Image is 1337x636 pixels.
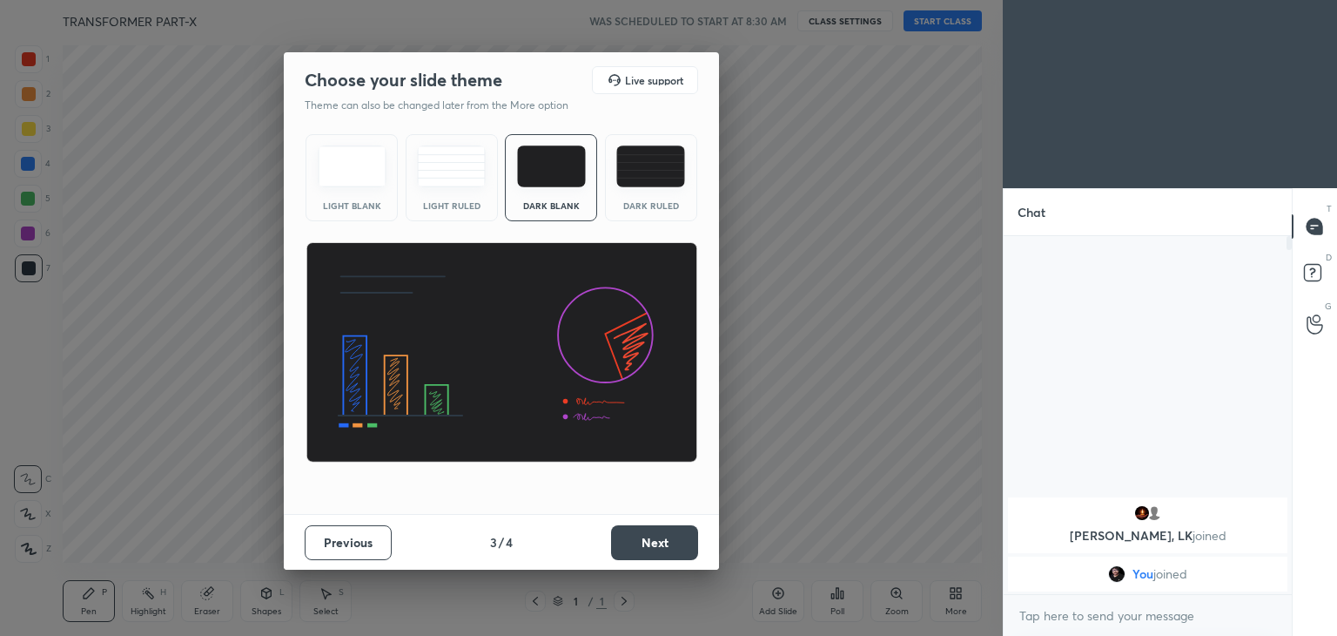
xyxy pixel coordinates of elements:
[1132,567,1153,581] span: You
[616,201,686,210] div: Dark Ruled
[305,525,392,560] button: Previous
[611,525,698,560] button: Next
[306,242,698,463] img: darkThemeBanner.d06ce4a2.svg
[417,201,487,210] div: Light Ruled
[517,145,586,187] img: darkTheme.f0cc69e5.svg
[506,533,513,551] h4: 4
[1193,527,1226,544] span: joined
[1018,529,1277,543] p: [PERSON_NAME], LK
[1326,251,1332,264] p: D
[625,75,683,85] h5: Live support
[1153,567,1187,581] span: joined
[1108,565,1125,583] img: 5ced908ece4343448b4c182ab94390f6.jpg
[616,145,685,187] img: darkRuledTheme.de295e13.svg
[1327,202,1332,215] p: T
[499,533,504,551] h4: /
[1146,504,1163,522] img: default.png
[516,201,586,210] div: Dark Blank
[1004,189,1059,235] p: Chat
[317,201,386,210] div: Light Blank
[318,145,386,187] img: lightTheme.e5ed3b09.svg
[1325,300,1332,313] p: G
[490,533,497,551] h4: 3
[417,145,486,187] img: lightRuledTheme.5fabf969.svg
[1004,494,1292,595] div: grid
[305,69,502,91] h2: Choose your slide theme
[1133,504,1151,522] img: daa425374cb446028a250903ee68cc3a.jpg
[305,98,587,113] p: Theme can also be changed later from the More option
